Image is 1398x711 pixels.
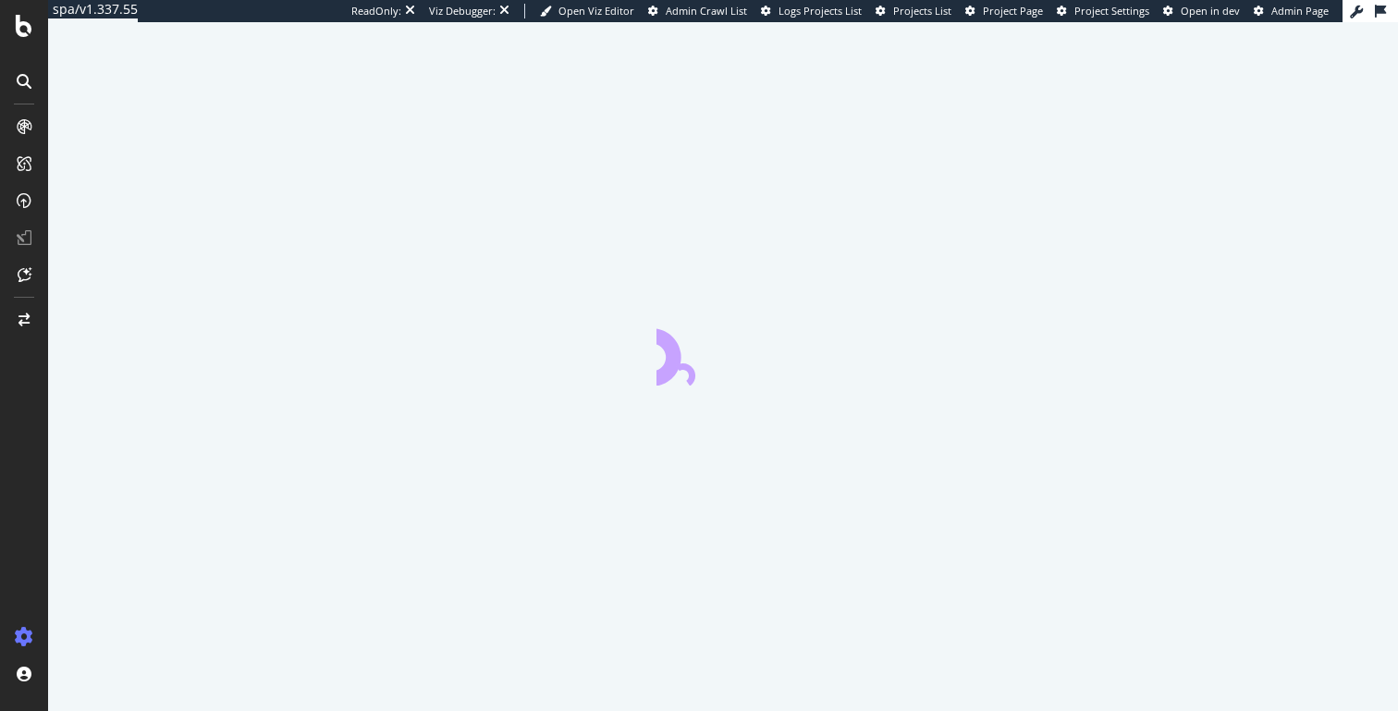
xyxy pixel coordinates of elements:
span: Logs Projects List [779,4,862,18]
span: Project Settings [1074,4,1149,18]
a: Admin Crawl List [648,4,747,18]
span: Admin Crawl List [666,4,747,18]
a: Project Page [965,4,1043,18]
div: ReadOnly: [351,4,401,18]
span: Open in dev [1181,4,1240,18]
span: Open Viz Editor [558,4,634,18]
a: Logs Projects List [761,4,862,18]
div: Viz Debugger: [429,4,496,18]
a: Project Settings [1057,4,1149,18]
div: animation [656,319,790,386]
a: Open in dev [1163,4,1240,18]
a: Open Viz Editor [540,4,634,18]
a: Admin Page [1254,4,1329,18]
span: Projects List [893,4,951,18]
span: Project Page [983,4,1043,18]
span: Admin Page [1271,4,1329,18]
a: Projects List [876,4,951,18]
